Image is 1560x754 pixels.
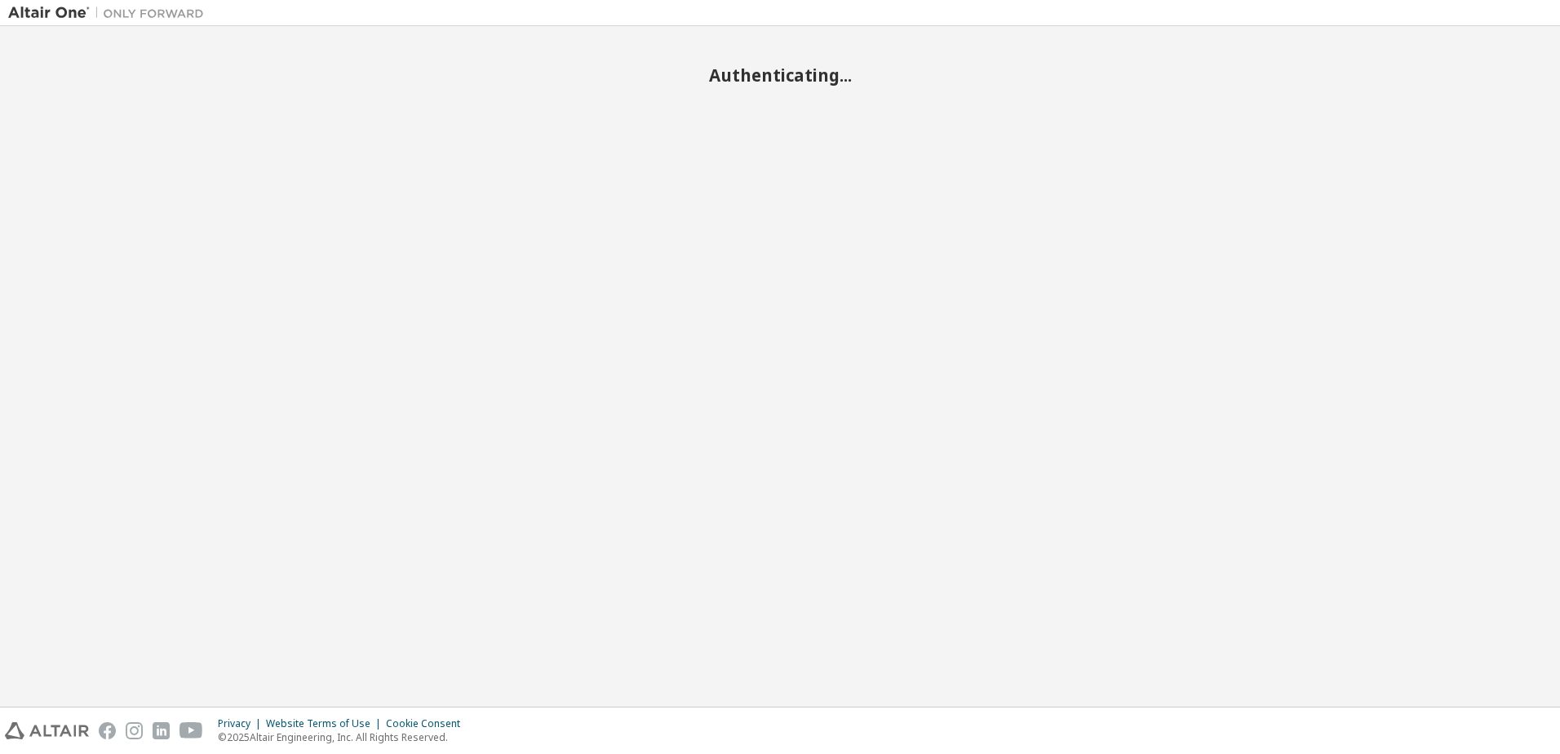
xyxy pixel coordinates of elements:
[126,722,143,739] img: instagram.svg
[153,722,170,739] img: linkedin.svg
[8,5,212,21] img: Altair One
[218,730,470,744] p: © 2025 Altair Engineering, Inc. All Rights Reserved.
[386,717,470,730] div: Cookie Consent
[266,717,386,730] div: Website Terms of Use
[179,722,203,739] img: youtube.svg
[218,717,266,730] div: Privacy
[5,722,89,739] img: altair_logo.svg
[99,722,116,739] img: facebook.svg
[8,64,1552,86] h2: Authenticating...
